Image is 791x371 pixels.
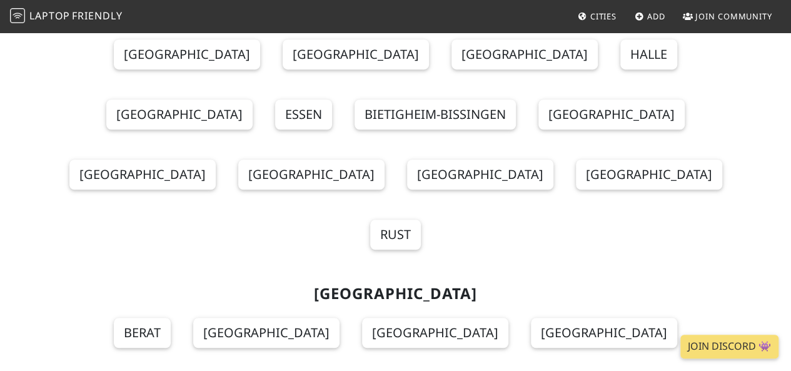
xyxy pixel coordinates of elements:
a: [GEOGRAPHIC_DATA] [283,39,429,69]
a: [GEOGRAPHIC_DATA] [238,160,385,190]
span: Add [647,11,665,22]
span: Laptop [29,9,70,23]
h2: [GEOGRAPHIC_DATA] [47,285,745,303]
img: LaptopFriendly [10,8,25,23]
a: [GEOGRAPHIC_DATA] [407,160,553,190]
a: [GEOGRAPHIC_DATA] [538,99,685,130]
span: Friendly [72,9,122,23]
a: Add [630,5,670,28]
a: Cities [573,5,622,28]
a: [GEOGRAPHIC_DATA] [114,39,260,69]
span: Cities [590,11,617,22]
a: Essen [275,99,332,130]
a: [GEOGRAPHIC_DATA] [531,318,677,348]
span: Join Community [695,11,772,22]
a: [GEOGRAPHIC_DATA] [69,160,216,190]
a: [GEOGRAPHIC_DATA] [451,39,598,69]
a: Rust [370,220,421,250]
a: [GEOGRAPHIC_DATA] [576,160,722,190]
a: Bietigheim-Bissingen [355,99,516,130]
a: LaptopFriendly LaptopFriendly [10,6,123,28]
a: Join Community [678,5,777,28]
a: Berat [114,318,171,348]
a: [GEOGRAPHIC_DATA] [193,318,340,348]
a: [GEOGRAPHIC_DATA] [106,99,253,130]
a: Halle [620,39,677,69]
a: [GEOGRAPHIC_DATA] [362,318,508,348]
a: Join Discord 👾 [680,335,778,358]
